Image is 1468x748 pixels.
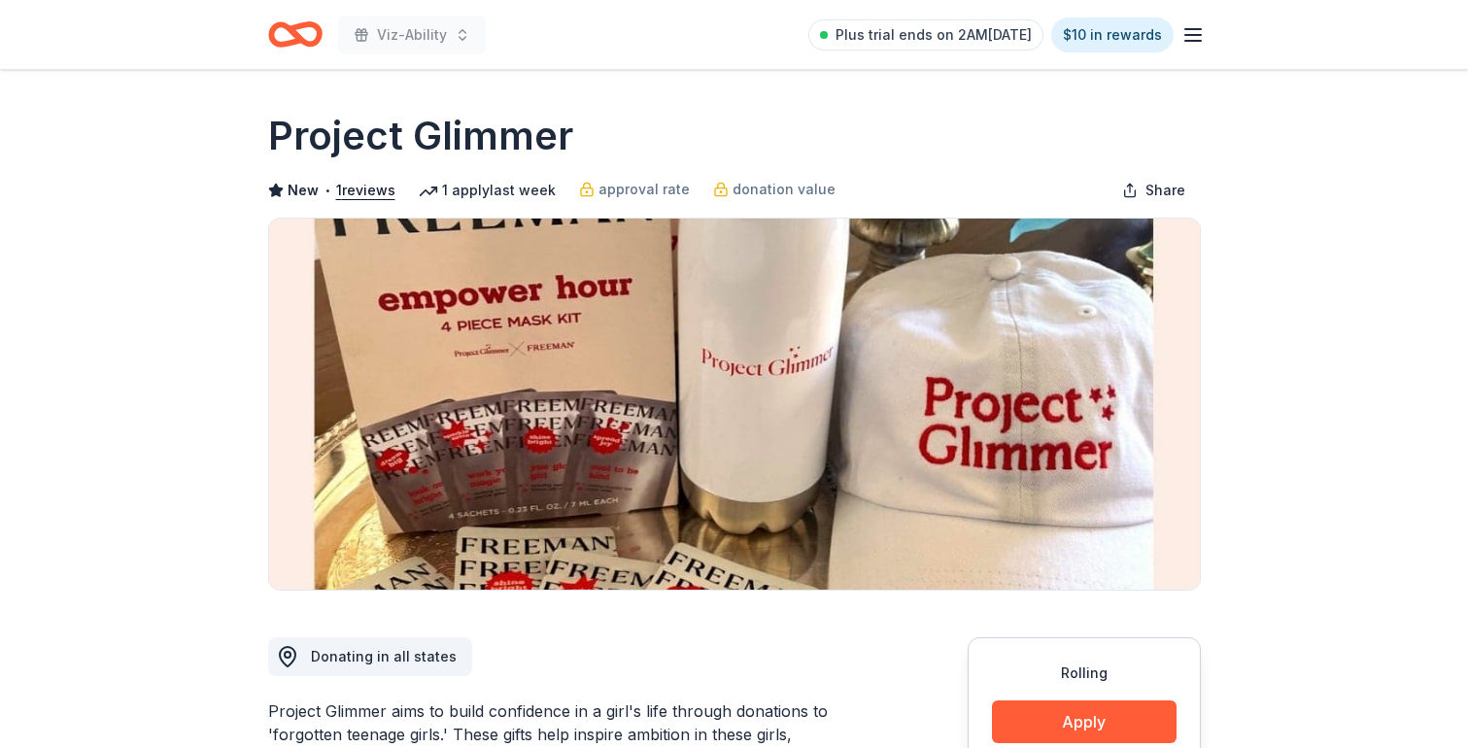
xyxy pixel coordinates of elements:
a: Home [268,12,323,57]
h1: Project Glimmer [268,109,573,163]
span: New [288,179,319,202]
button: 1reviews [336,179,395,202]
span: Viz-Ability [377,23,447,47]
div: 1 apply last week [419,179,556,202]
span: • [324,183,330,198]
span: donation value [733,178,836,201]
a: $10 in rewards [1051,17,1174,52]
a: approval rate [579,178,690,201]
img: Image for Project Glimmer [269,219,1200,590]
span: Share [1145,179,1185,202]
span: approval rate [598,178,690,201]
a: Plus trial ends on 2AM[DATE] [808,19,1043,51]
span: Donating in all states [311,648,457,664]
button: Share [1107,171,1201,210]
button: Viz-Ability [338,16,486,54]
a: donation value [713,178,836,201]
button: Apply [992,700,1177,743]
div: Rolling [992,662,1177,685]
span: Plus trial ends on 2AM[DATE] [836,23,1032,47]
